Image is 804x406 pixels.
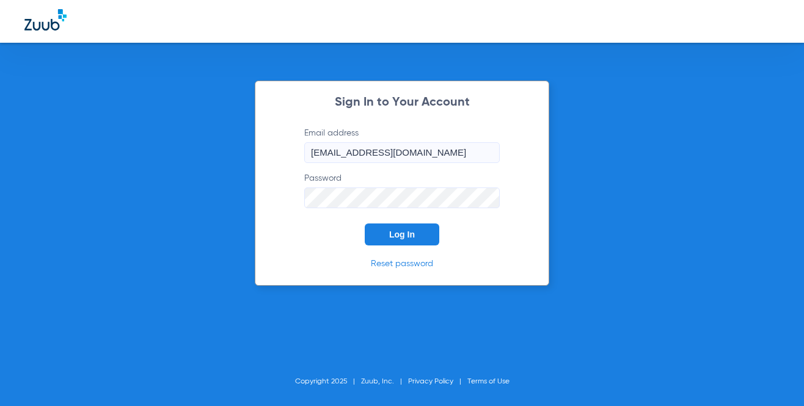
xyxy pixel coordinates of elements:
[304,172,500,208] label: Password
[389,230,415,239] span: Log In
[365,223,439,245] button: Log In
[24,9,67,31] img: Zuub Logo
[295,375,361,388] li: Copyright 2025
[371,259,433,268] a: Reset password
[304,142,500,163] input: Email address
[286,96,518,109] h2: Sign In to Your Account
[304,187,500,208] input: Password
[304,127,500,163] label: Email address
[361,375,408,388] li: Zuub, Inc.
[408,378,453,385] a: Privacy Policy
[467,378,510,385] a: Terms of Use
